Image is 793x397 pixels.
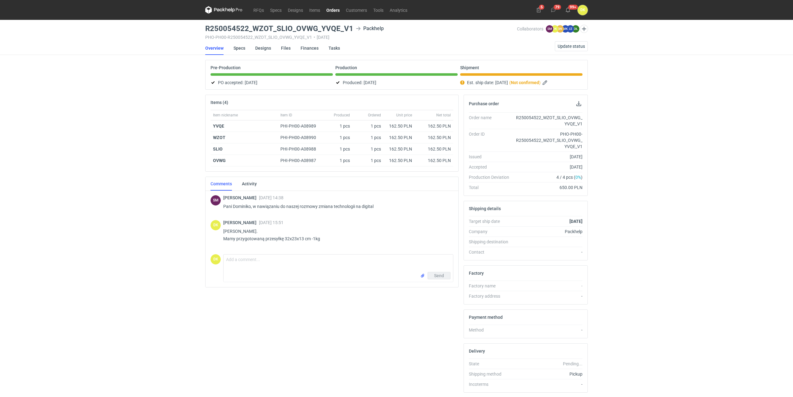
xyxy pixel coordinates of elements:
p: Pani Dominiko, w nawiązaniu do naszej rozmowy zmiana technologii na digital [223,203,448,210]
p: Shipment [460,65,479,70]
button: Download PO [575,100,582,107]
span: [DATE] 14:38 [259,195,283,200]
div: Order name [469,115,514,127]
a: Items [306,6,323,14]
span: Unit price [396,113,412,118]
a: Tasks [329,41,340,55]
a: Analytics [387,6,410,14]
span: Update status [558,44,585,48]
span: [PERSON_NAME] [223,195,259,200]
div: PHI-PH00-A08988 [280,146,322,152]
div: - [514,283,582,289]
span: Produced [334,113,350,118]
div: 1 pcs [352,120,383,132]
div: [DATE] [514,164,582,170]
span: 4 / 4 pcs ( ) [556,174,582,180]
a: Specs [267,6,285,14]
a: Finances [301,41,319,55]
div: Contact [469,249,514,255]
span: Item nickname [213,113,238,118]
div: Dominika Kaczyńska [211,220,221,230]
div: 1 pcs [352,132,383,143]
div: PO accepted: [211,79,333,86]
figcaption: DK [578,5,588,15]
figcaption: JZ [567,25,574,33]
div: Production Deviation [469,174,514,180]
figcaption: SM [211,195,221,205]
figcaption: DK [211,220,221,230]
a: Orders [323,6,343,14]
div: Packhelp [514,228,582,235]
div: 162.50 PLN [417,157,451,164]
button: 79 [548,5,558,15]
div: Company [469,228,514,235]
div: Packhelp [356,25,384,32]
figcaption: SM [546,25,553,33]
div: 1 pcs [352,155,383,166]
a: Specs [233,41,245,55]
p: Pre-Production [211,65,241,70]
div: - [514,249,582,255]
div: Est. ship date: [460,79,582,86]
span: Net total [436,113,451,118]
a: RFQs [250,6,267,14]
div: Method [469,327,514,333]
div: Factory name [469,283,514,289]
h2: Payment method [469,315,503,320]
div: 162.50 PLN [417,146,451,152]
h2: Purchase order [469,101,499,106]
div: Produced: [335,79,458,86]
div: Order ID [469,131,514,150]
div: PHI-PH00-A08990 [280,134,322,141]
div: [DATE] [514,154,582,160]
div: - [514,293,582,299]
div: 1 pcs [324,132,352,143]
strong: WZOT [213,135,225,140]
div: PHO-PH00-R250054522_WZOT_SLIO_OVWG_YVQE_V1 [DATE] [205,35,517,40]
div: - [514,381,582,387]
div: Target ship date [469,218,514,224]
span: [DATE] [364,79,376,86]
a: Tools [370,6,387,14]
figcaption: OŁ [572,25,579,33]
div: 162.50 PLN [417,134,451,141]
figcaption: DK [551,25,559,33]
button: Update status [555,41,588,51]
div: Issued [469,154,514,160]
svg: Packhelp Pro [205,6,242,14]
span: [DATE] [245,79,257,86]
strong: [DATE] [569,219,582,224]
div: 162.50 PLN [386,123,412,129]
div: Dominika Kaczyńska [211,254,221,264]
a: Activity [242,177,257,191]
span: [PERSON_NAME] [223,220,259,225]
button: 99+ [563,5,573,15]
a: Designs [285,6,306,14]
button: Edit collaborators [580,25,588,33]
div: PHI-PH00-A08987 [280,157,322,164]
div: Sebastian Markut [211,195,221,205]
div: PHO-PH00-R250054522_WZOT_SLIO_OVWG_YVQE_V1 [514,131,582,150]
p: Production [335,65,357,70]
h2: Factory [469,271,484,276]
span: • [314,35,315,40]
h2: Items (4) [211,100,228,105]
div: Incoterms [469,381,514,387]
strong: OVWG [213,158,226,163]
div: Shipping destination [469,239,514,245]
strong: Not confirmed [511,80,539,85]
button: Send [428,272,451,279]
div: Total [469,184,514,191]
figcaption: MK [562,25,569,33]
button: Edit estimated shipping date [542,79,549,86]
a: Comments [211,177,232,191]
div: Pickup [514,371,582,377]
div: 162.50 PLN [386,157,412,164]
figcaption: DK [211,254,221,264]
figcaption: BN [556,25,564,33]
div: 162.50 PLN [386,134,412,141]
strong: SLIO [213,147,223,151]
span: Collaborators [517,26,543,31]
span: [DATE] 15:51 [259,220,283,225]
div: 1 pcs [324,120,352,132]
